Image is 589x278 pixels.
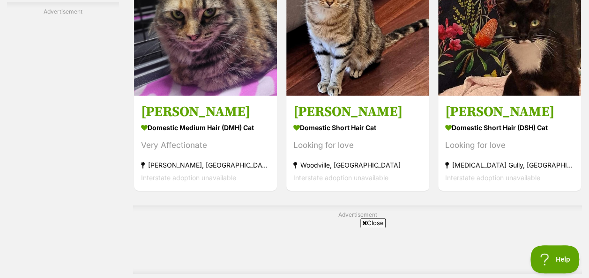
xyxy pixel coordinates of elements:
[293,173,388,181] span: Interstate adoption unavailable
[187,223,528,265] iframe: Advertisement
[445,173,540,181] span: Interstate adoption unavailable
[286,95,429,190] a: [PERSON_NAME] Domestic Short Hair Cat Looking for love Woodville, [GEOGRAPHIC_DATA] Interstate ad...
[445,158,574,171] strong: [MEDICAL_DATA] Gully, [GEOGRAPHIC_DATA]
[134,95,277,190] a: [PERSON_NAME] Domestic Medium Hair (DMH) Cat Very Affectionate [PERSON_NAME], [GEOGRAPHIC_DATA] I...
[360,218,386,227] span: Close
[293,158,422,171] strong: Woodville, [GEOGRAPHIC_DATA]
[445,102,574,120] h3: [PERSON_NAME]
[293,120,422,134] strong: Domestic Short Hair Cat
[141,139,270,151] div: Very Affectionate
[530,245,580,273] iframe: Help Scout Beacon - Open
[141,120,270,134] strong: Domestic Medium Hair (DMH) Cat
[133,205,582,274] div: Advertisement
[141,102,270,120] h3: [PERSON_NAME]
[438,95,581,190] a: [PERSON_NAME] Domestic Short Hair (DSH) Cat Looking for love [MEDICAL_DATA] Gully, [GEOGRAPHIC_DA...
[293,102,422,120] h3: [PERSON_NAME]
[141,158,270,171] strong: [PERSON_NAME], [GEOGRAPHIC_DATA]
[445,139,574,151] div: Looking for love
[445,120,574,134] strong: Domestic Short Hair (DSH) Cat
[293,139,422,151] div: Looking for love
[67,231,522,273] iframe: Advertisement
[141,173,236,181] span: Interstate adoption unavailable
